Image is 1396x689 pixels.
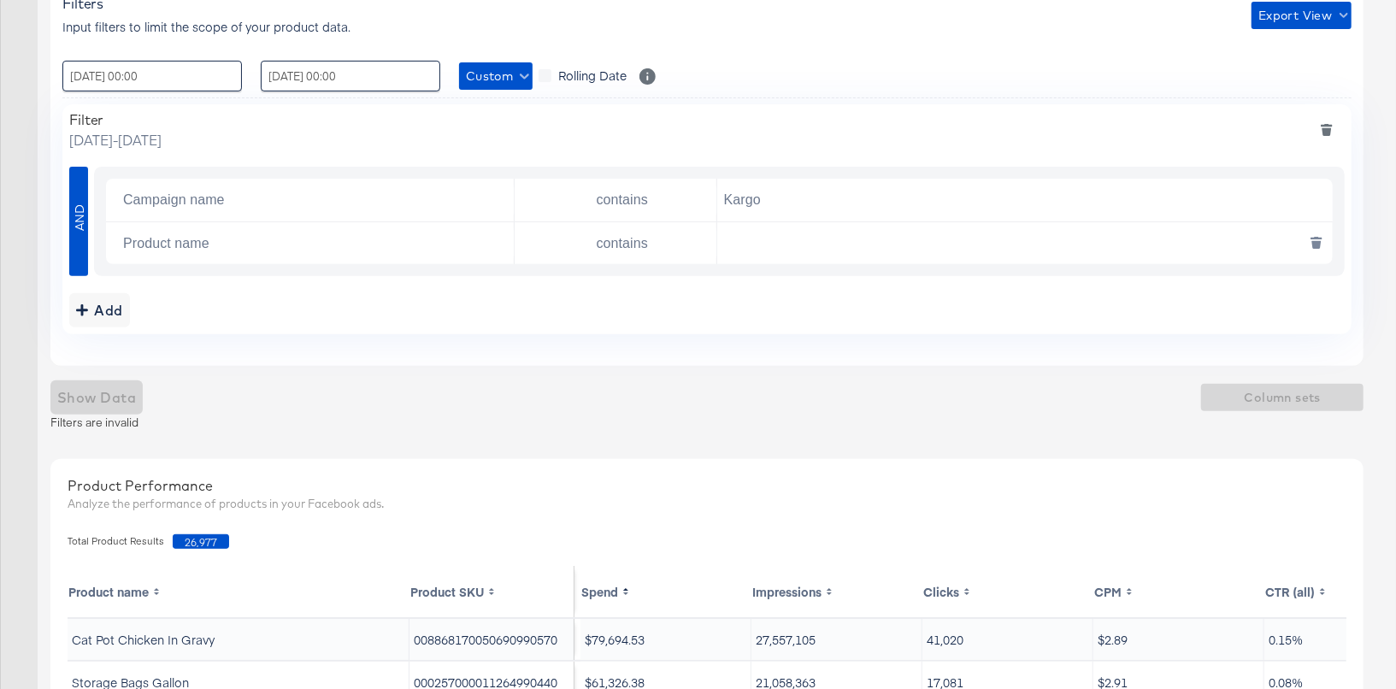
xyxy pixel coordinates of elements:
button: Open [690,232,704,245]
button: deletesingle [1299,228,1334,259]
button: Open [690,188,704,202]
div: Analyze the performance of products in your Facebook ads. [68,496,1346,512]
span: AND [70,212,87,231]
button: addbutton [69,293,130,327]
td: Cat Pot Chicken In Gravy [68,619,409,660]
span: Custom [466,66,526,87]
span: Total Product Results [68,534,173,549]
span: Rolling Date [558,67,627,84]
div: Filters are invalid [50,380,1364,445]
th: Toggle SortBy [751,566,922,617]
th: Toggle SortBy [68,566,409,617]
div: Filter [69,111,162,128]
span: 26,977 [173,534,229,549]
td: $2.89 [1093,619,1264,660]
button: deletefilters [1309,111,1345,150]
div: Product Performance [68,476,1346,496]
th: Toggle SortBy [1093,566,1264,617]
button: Open [487,188,501,202]
th: Toggle SortBy [580,566,751,617]
td: 27,557,105 [751,619,922,660]
td: 008868170050690990570 [409,619,574,660]
th: Toggle SortBy [409,566,574,617]
button: Export View [1252,2,1352,29]
button: Open [487,232,501,245]
td: 41,020 [922,619,1093,660]
th: Toggle SortBy [922,566,1093,617]
span: Export View [1258,5,1345,26]
td: $79,694.53 [580,619,751,660]
span: Input filters to limit the scope of your product data. [62,18,350,35]
button: Custom [459,62,533,90]
div: Add [76,298,123,322]
span: [DATE] - [DATE] [69,130,162,150]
